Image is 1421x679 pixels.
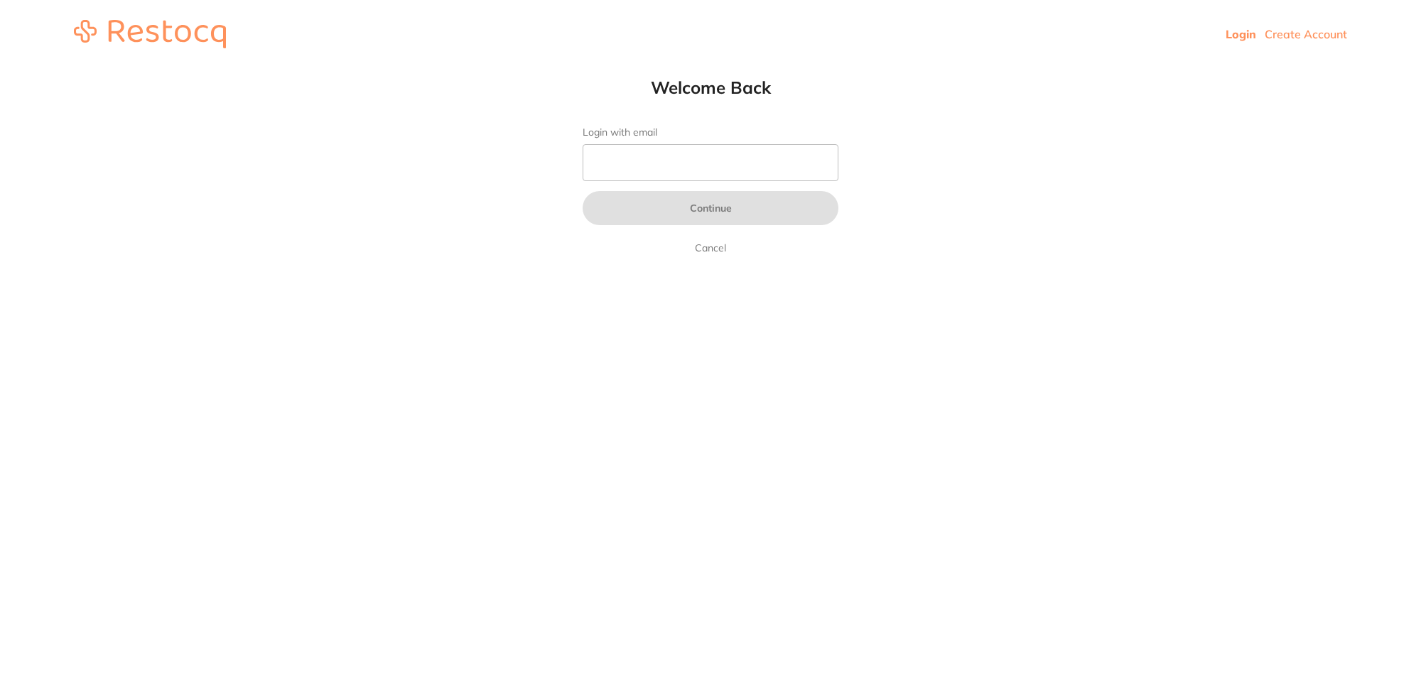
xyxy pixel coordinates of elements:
[554,77,867,98] h1: Welcome Back
[1265,27,1347,41] a: Create Account
[692,239,729,256] a: Cancel
[1226,27,1256,41] a: Login
[74,20,226,48] img: restocq_logo.svg
[583,191,838,225] button: Continue
[583,126,838,138] label: Login with email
